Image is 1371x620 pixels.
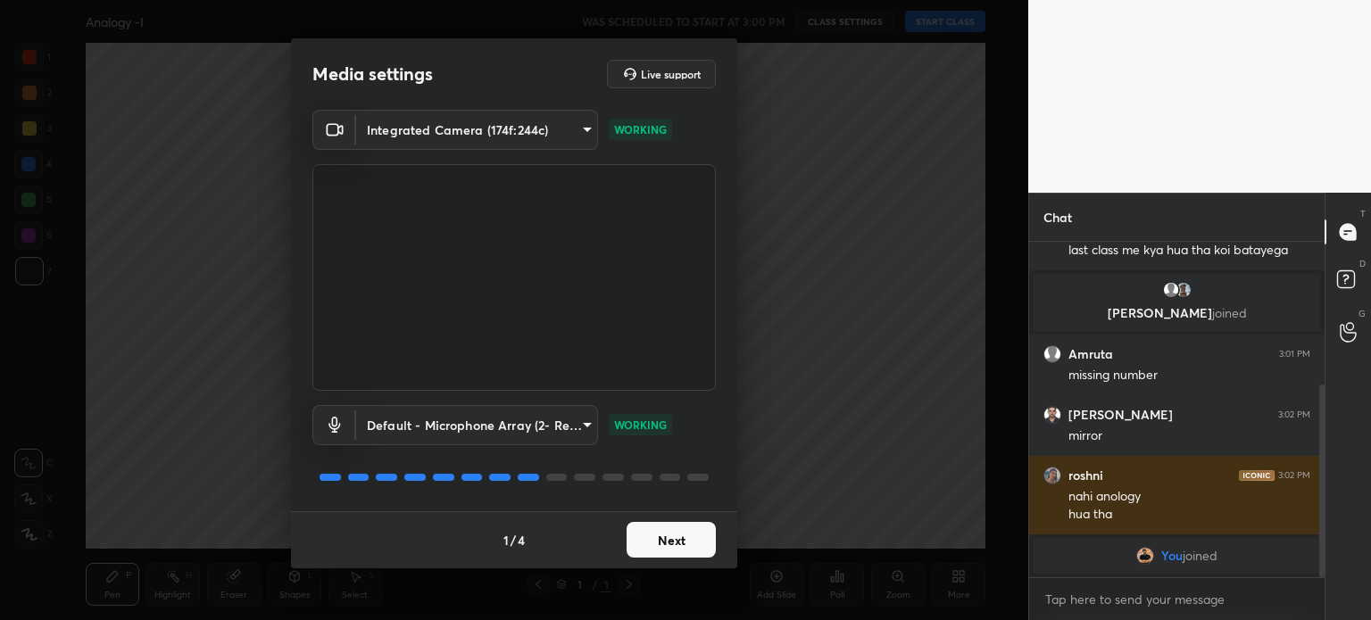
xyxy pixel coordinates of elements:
h2: Media settings [312,62,433,86]
div: grid [1029,242,1325,577]
div: 3:01 PM [1279,349,1310,360]
p: Chat [1029,194,1086,241]
img: 360e84d312d449e196f26ff70878266c.jpg [1043,406,1061,424]
p: WORKING [614,121,667,137]
h4: 4 [518,531,525,550]
p: [PERSON_NAME] [1044,306,1309,320]
h4: 1 [503,531,509,550]
p: G [1359,307,1366,320]
p: T [1360,207,1366,220]
span: joined [1212,304,1247,321]
p: D [1359,257,1366,270]
div: 3:02 PM [1278,409,1310,420]
div: nahi anology [1068,488,1310,506]
div: last class me kya hua tha koi batayega [1068,242,1310,260]
h4: / [511,531,516,550]
div: hua tha [1068,506,1310,524]
h5: Live support [641,69,701,79]
img: iconic-dark.1390631f.png [1239,470,1275,481]
span: joined [1183,549,1217,563]
span: You [1161,549,1183,563]
div: Integrated Camera (174f:244c) [356,110,598,150]
div: missing number [1068,367,1310,384]
div: Integrated Camera (174f:244c) [356,405,598,445]
img: default.png [1162,281,1180,299]
h6: Amruta [1068,346,1113,362]
h6: roshni [1068,467,1103,484]
button: Next [627,522,716,558]
img: af7c14b4e9ea434f8399c8c3fc454625.jpg [1175,281,1192,299]
img: default.png [1043,345,1061,363]
div: 3:02 PM [1278,470,1310,481]
h6: [PERSON_NAME] [1068,407,1173,423]
div: mirror [1068,427,1310,445]
img: 4b40390f03df4bc2a901db19e4fe98f0.jpg [1136,547,1154,565]
p: WORKING [614,417,667,433]
img: 3 [1043,467,1061,484]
